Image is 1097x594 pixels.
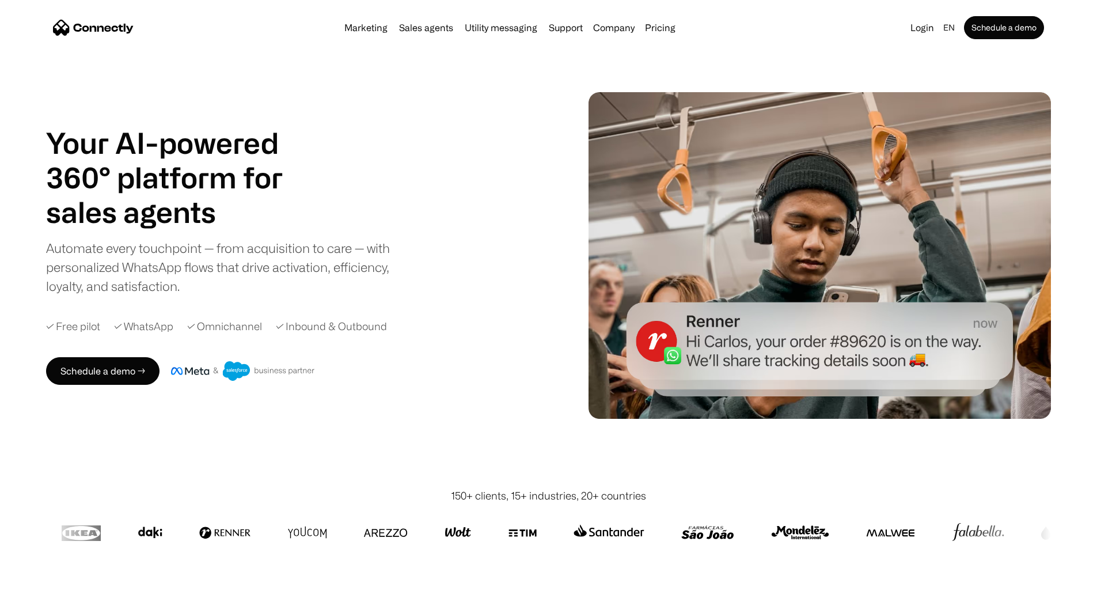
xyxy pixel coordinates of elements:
a: Pricing [640,23,680,32]
div: en [943,20,955,36]
div: 1 of 4 [46,195,311,229]
a: Support [544,23,587,32]
div: en [939,20,962,36]
a: Schedule a demo [964,16,1044,39]
a: Sales agents [394,23,458,32]
aside: Language selected: English [12,573,69,590]
div: Company [590,20,638,36]
img: Meta and Salesforce business partner badge. [171,361,315,381]
div: Company [593,20,635,36]
a: Login [906,20,939,36]
div: ✓ Free pilot [46,319,100,334]
a: Schedule a demo → [46,357,160,385]
a: Utility messaging [460,23,542,32]
div: ✓ WhatsApp [114,319,173,334]
a: home [53,19,134,36]
div: ✓ Omnichannel [187,319,262,334]
h1: sales agents [46,195,311,229]
div: carousel [46,195,311,229]
a: Marketing [340,23,392,32]
div: 150+ clients, 15+ industries, 20+ countries [451,488,646,504]
h1: Your AI-powered 360° platform for [46,126,311,195]
div: Automate every touchpoint — from acquisition to care — with personalized WhatsApp flows that driv... [46,239,409,296]
div: ✓ Inbound & Outbound [276,319,387,334]
ul: Language list [23,574,69,590]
